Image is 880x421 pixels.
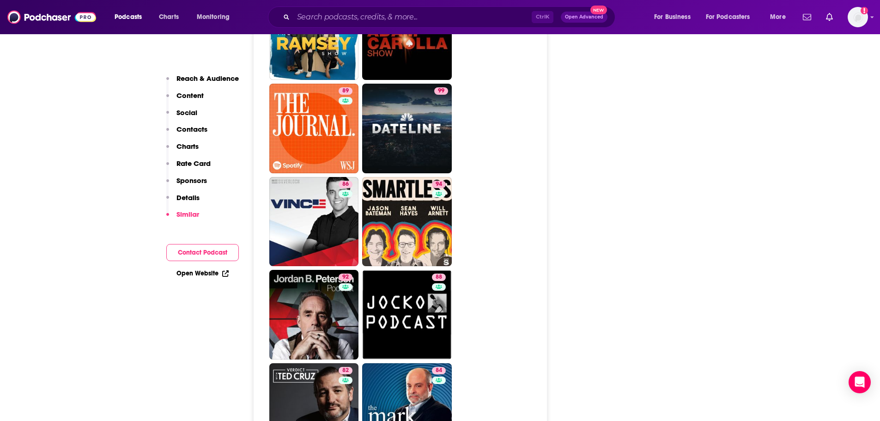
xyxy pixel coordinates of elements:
a: 86 [269,177,359,267]
img: User Profile [848,7,868,27]
span: New [590,6,607,14]
div: Search podcasts, credits, & more... [277,6,624,28]
div: Open Intercom Messenger [849,371,871,393]
a: 99 [434,87,448,95]
span: 89 [342,86,349,96]
button: open menu [700,10,764,24]
span: 99 [438,86,444,96]
button: Similar [166,210,199,227]
p: Charts [176,142,199,151]
button: open menu [764,10,797,24]
a: Show notifications dropdown [799,9,815,25]
span: 82 [342,366,349,375]
span: Ctrl K [532,11,553,23]
span: Monitoring [197,11,230,24]
span: Open Advanced [565,15,603,19]
a: Show notifications dropdown [822,9,837,25]
button: Details [166,193,200,210]
a: 88 [432,274,446,281]
input: Search podcasts, credits, & more... [293,10,532,24]
span: More [770,11,786,24]
button: Contacts [166,125,207,142]
p: Similar [176,210,199,219]
button: Show profile menu [848,7,868,27]
a: 92 [269,270,359,360]
button: Open AdvancedNew [561,12,607,23]
span: 92 [342,273,349,282]
span: Logged in as hannah.bishop [848,7,868,27]
a: 82 [339,367,352,374]
button: Contact Podcast [166,244,239,261]
a: 84 [432,367,446,374]
a: Charts [153,10,184,24]
button: open menu [108,10,154,24]
a: 92 [339,274,352,281]
a: 99 [362,84,452,173]
span: For Business [654,11,691,24]
button: open menu [190,10,242,24]
p: Reach & Audience [176,74,239,83]
button: Social [166,108,197,125]
a: 86 [339,181,352,188]
img: Podchaser - Follow, Share and Rate Podcasts [7,8,96,26]
a: 94 [362,177,452,267]
span: For Podcasters [706,11,750,24]
button: Rate Card [166,159,211,176]
p: Social [176,108,197,117]
p: Details [176,193,200,202]
a: 89 [339,87,352,95]
span: 86 [342,180,349,189]
span: 94 [436,180,442,189]
button: Sponsors [166,176,207,193]
p: Content [176,91,204,100]
button: Reach & Audience [166,74,239,91]
svg: Add a profile image [861,7,868,14]
a: Open Website [176,269,229,277]
button: Charts [166,142,199,159]
span: 84 [436,366,442,375]
p: Sponsors [176,176,207,185]
span: Charts [159,11,179,24]
a: 94 [432,181,446,188]
button: open menu [648,10,702,24]
a: 88 [362,270,452,360]
a: 89 [269,84,359,173]
span: 88 [436,273,442,282]
p: Contacts [176,125,207,134]
span: Podcasts [115,11,142,24]
button: Content [166,91,204,108]
p: Rate Card [176,159,211,168]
